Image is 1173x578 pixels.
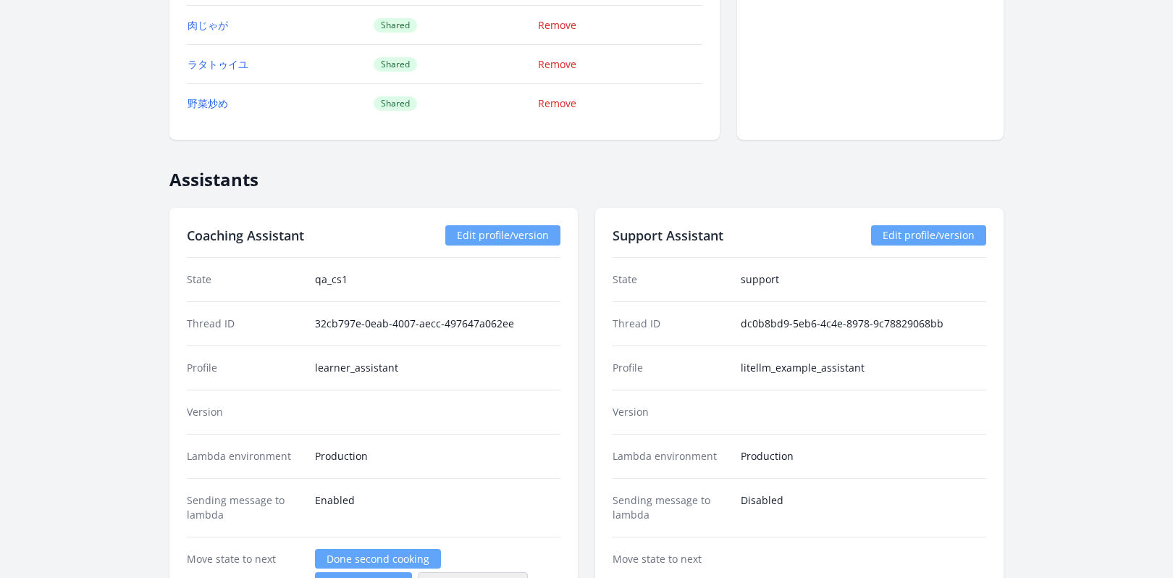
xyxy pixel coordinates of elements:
[741,272,986,287] dd: support
[613,317,729,331] dt: Thread ID
[613,225,723,246] h2: Support Assistant
[188,18,228,32] a: 肉じゃが
[187,449,303,464] dt: Lambda environment
[871,225,986,246] a: Edit profile/version
[538,57,576,71] a: Remove
[741,493,986,522] dd: Disabled
[613,493,729,522] dt: Sending message to lambda
[188,57,248,71] a: ラタトゥイユ
[741,361,986,375] dd: litellm_example_assistant
[741,449,986,464] dd: Production
[188,96,228,110] a: 野菜炒め
[613,272,729,287] dt: State
[445,225,560,246] a: Edit profile/version
[613,405,729,419] dt: Version
[187,493,303,522] dt: Sending message to lambda
[187,405,303,419] dt: Version
[187,361,303,375] dt: Profile
[315,361,560,375] dd: learner_assistant
[613,552,729,566] dt: Move state to next
[374,96,417,111] span: Shared
[741,317,986,331] dd: dc0b8bd9-5eb6-4c4e-8978-9c78829068bb
[315,317,560,331] dd: 32cb797e-0eab-4007-aecc-497647a062ee
[538,96,576,110] a: Remove
[187,317,303,331] dt: Thread ID
[613,449,729,464] dt: Lambda environment
[187,272,303,287] dt: State
[187,225,304,246] h2: Coaching Assistant
[315,549,441,569] a: Done second cooking
[374,18,417,33] span: Shared
[374,57,417,72] span: Shared
[315,493,560,522] dd: Enabled
[315,449,560,464] dd: Production
[538,18,576,32] a: Remove
[613,361,729,375] dt: Profile
[169,157,1004,190] h2: Assistants
[315,272,560,287] dd: qa_cs1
